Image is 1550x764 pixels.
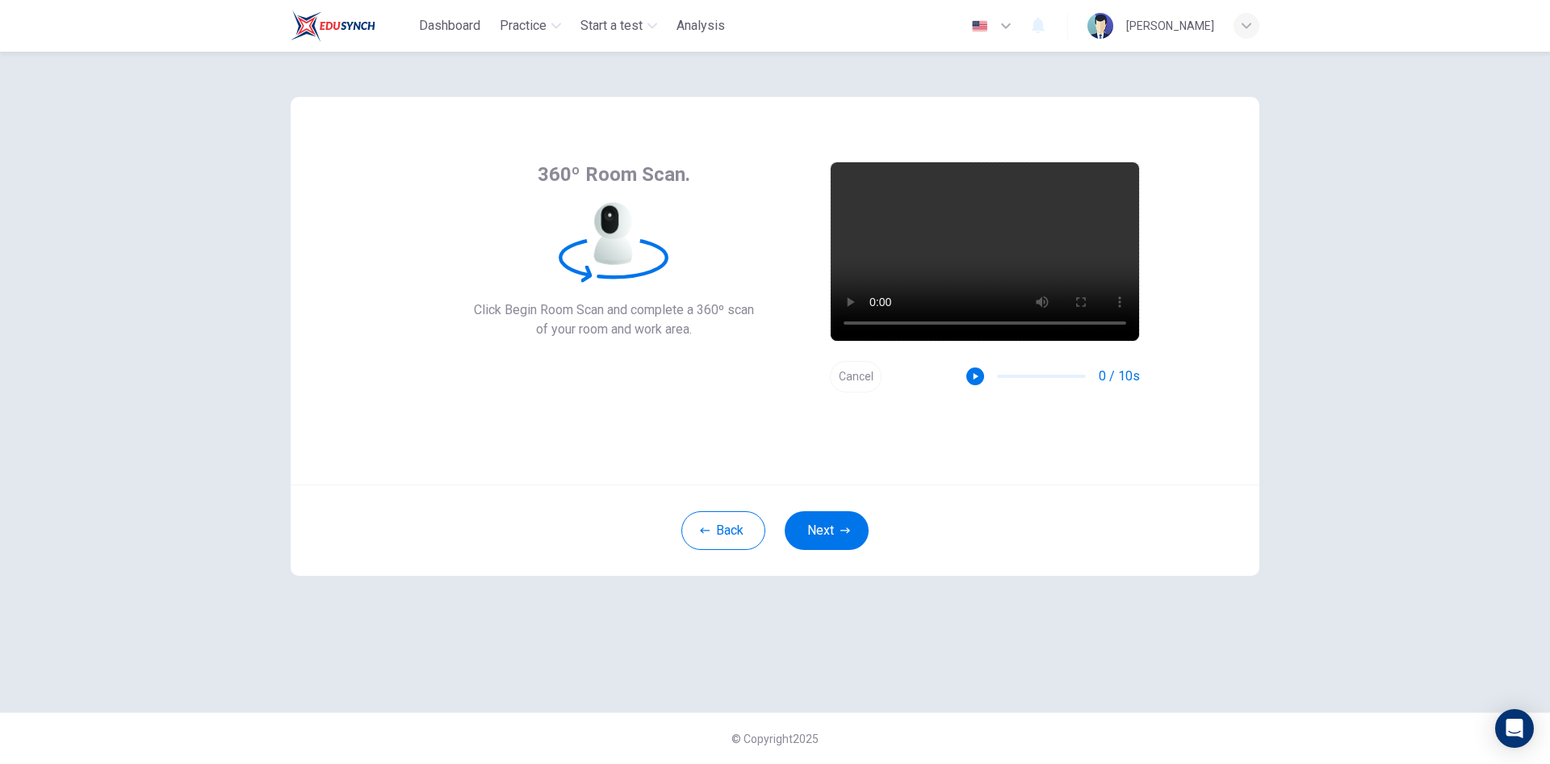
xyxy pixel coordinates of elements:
button: Back [681,511,765,550]
a: Train Test logo [291,10,413,42]
span: Analysis [677,16,725,36]
div: [PERSON_NAME] [1126,16,1214,36]
button: Dashboard [413,11,487,40]
span: © Copyright 2025 [731,733,819,745]
button: Next [785,511,869,550]
span: Click Begin Room Scan and complete a 360º scan [474,300,754,320]
div: Open Intercom Messenger [1495,709,1534,748]
span: 0 / 10s [1099,367,1140,386]
span: Start a test [580,16,643,36]
img: en [970,20,990,32]
button: Start a test [574,11,664,40]
span: Dashboard [419,16,480,36]
button: Practice [493,11,568,40]
span: 360º Room Scan. [538,162,690,187]
img: Profile picture [1087,13,1113,39]
span: Practice [500,16,547,36]
button: Cancel [830,361,882,392]
button: Analysis [670,11,731,40]
img: Train Test logo [291,10,375,42]
span: of your room and work area. [474,320,754,339]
